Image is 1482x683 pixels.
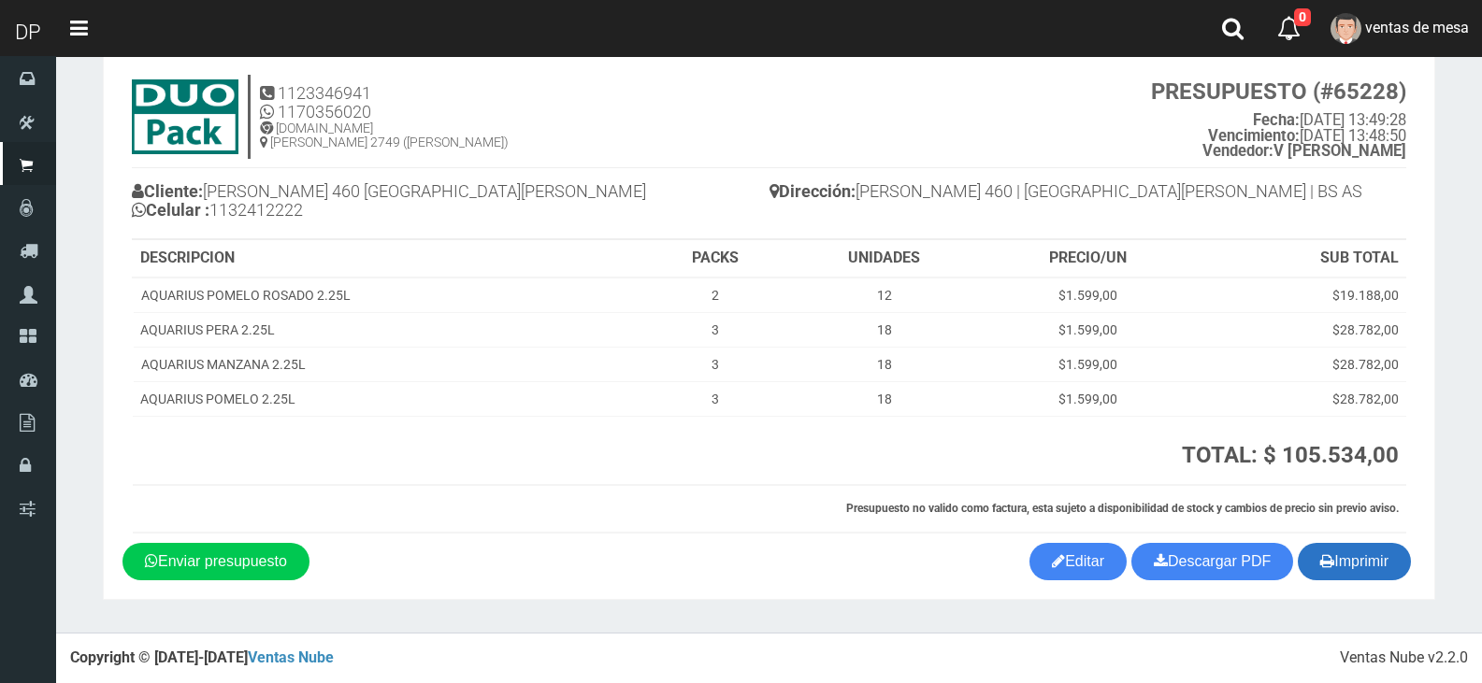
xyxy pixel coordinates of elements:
[248,648,334,666] a: Ventas Nube
[983,240,1193,277] th: PRECIO/UN
[158,553,287,569] span: Enviar presupuesto
[1194,312,1407,347] td: $28.782,00
[1298,543,1411,580] button: Imprimir
[770,178,1407,210] h4: [PERSON_NAME] 460 | [GEOGRAPHIC_DATA][PERSON_NAME] | BS AS
[133,277,645,313] td: AQUARIUS POMELO ROSADO 2.25L
[983,277,1193,313] td: $1.599,00
[785,277,983,313] td: 12
[1182,442,1399,468] strong: TOTAL: $ 105.534,00
[785,381,983,416] td: 18
[785,240,983,277] th: UNIDADES
[645,277,785,313] td: 2
[1294,8,1311,26] span: 0
[132,200,209,220] b: Celular :
[785,347,983,381] td: 18
[260,121,509,150] h5: [DOMAIN_NAME] [PERSON_NAME] 2749 ([PERSON_NAME])
[70,648,334,666] strong: Copyright © [DATE]-[DATE]
[1365,19,1469,36] span: ventas de mesa
[133,381,645,416] td: AQUARIUS POMELO 2.25L
[122,543,309,580] a: Enviar presupuesto
[983,347,1193,381] td: $1.599,00
[983,312,1193,347] td: $1.599,00
[1194,381,1407,416] td: $28.782,00
[1151,79,1406,160] small: [DATE] 13:49:28 [DATE] 13:48:50
[1253,111,1300,129] strong: Fecha:
[645,312,785,347] td: 3
[132,178,770,229] h4: [PERSON_NAME] 460 [GEOGRAPHIC_DATA][PERSON_NAME] 1132412222
[1202,142,1406,160] b: V [PERSON_NAME]
[133,312,645,347] td: AQUARIUS PERA 2.25L
[1331,13,1361,44] img: User Image
[645,240,785,277] th: PACKS
[1029,543,1127,580] a: Editar
[645,381,785,416] td: 3
[1340,647,1468,669] div: Ventas Nube v2.2.0
[1208,127,1300,145] strong: Vencimiento:
[846,502,1399,515] strong: Presupuesto no valido como factura, esta sujeto a disponibilidad de stock y cambios de precio sin...
[1151,78,1406,105] strong: PRESUPUESTO (#65228)
[785,312,983,347] td: 18
[133,240,645,277] th: DESCRIPCION
[1194,277,1407,313] td: $19.188,00
[645,347,785,381] td: 3
[770,181,856,201] b: Dirección:
[1202,142,1273,160] strong: Vendedor:
[1194,347,1407,381] td: $28.782,00
[133,347,645,381] td: AQUARIUS MANZANA 2.25L
[132,181,203,201] b: Cliente:
[1194,240,1407,277] th: SUB TOTAL
[1131,543,1293,580] a: Descargar PDF
[983,381,1193,416] td: $1.599,00
[260,84,509,121] h4: 1123346941 1170356020
[132,79,238,154] img: 9k=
